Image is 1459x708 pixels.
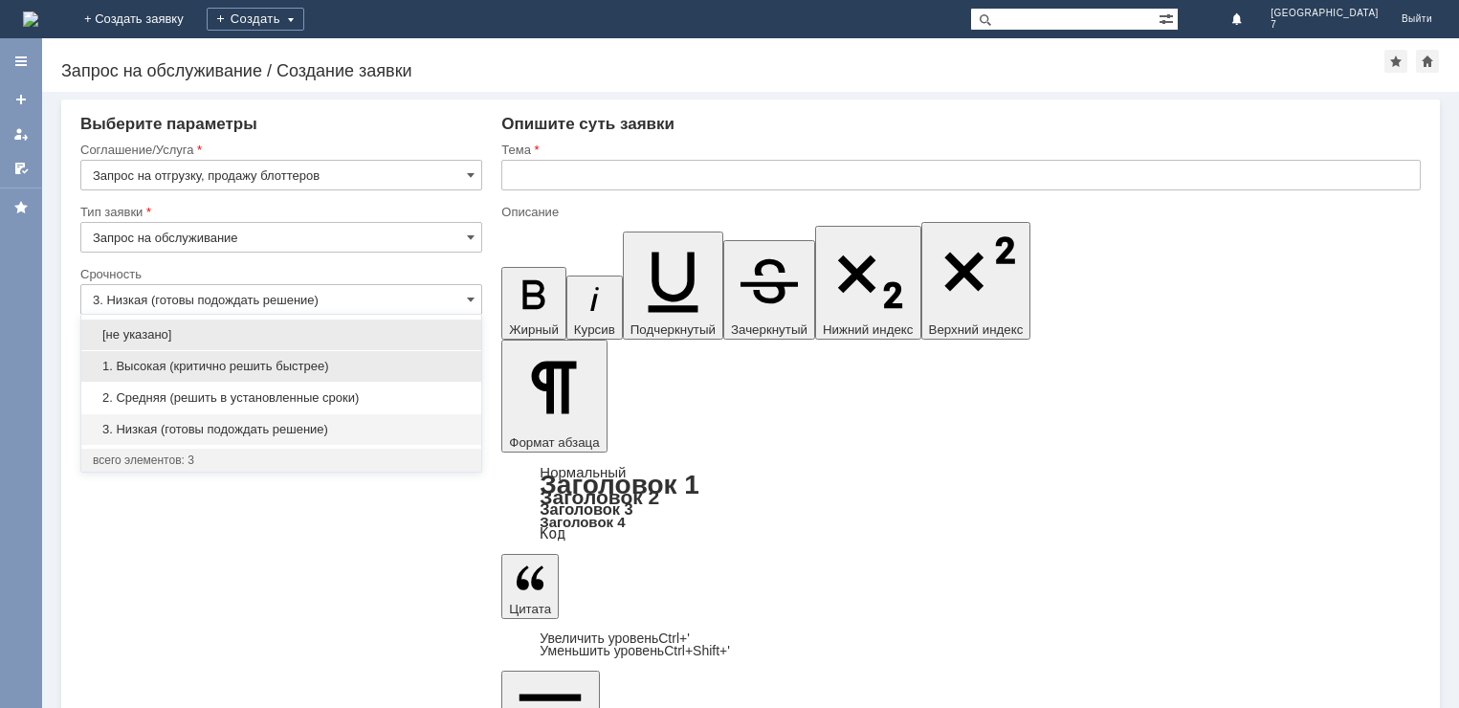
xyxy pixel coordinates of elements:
[23,11,38,27] img: logo
[823,322,914,337] span: Нижний индекс
[630,322,716,337] span: Подчеркнутый
[1271,8,1379,19] span: [GEOGRAPHIC_DATA]
[80,115,257,133] span: Выберите параметры
[540,643,730,658] a: Decrease
[80,268,478,280] div: Срочность
[93,453,470,468] div: всего элементов: 3
[509,435,599,450] span: Формат абзаца
[1384,50,1407,73] div: Добавить в избранное
[1159,9,1178,27] span: Расширенный поиск
[93,422,470,437] span: 3. Низкая (готовы подождать решение)
[93,327,470,343] span: [не указано]
[6,84,36,115] a: Создать заявку
[623,232,723,340] button: Подчеркнутый
[80,206,478,218] div: Тип заявки
[566,276,623,340] button: Курсив
[540,464,626,480] a: Нормальный
[501,144,1417,156] div: Тема
[509,602,551,616] span: Цитата
[723,240,815,340] button: Зачеркнутый
[6,119,36,149] a: Мои заявки
[501,554,559,619] button: Цитата
[921,222,1031,340] button: Верхний индекс
[540,486,659,508] a: Заголовок 2
[540,631,690,646] a: Increase
[501,267,566,340] button: Жирный
[540,514,625,530] a: Заголовок 4
[1271,19,1379,31] span: 7
[815,226,921,340] button: Нижний индекс
[731,322,807,337] span: Зачеркнутый
[501,206,1417,218] div: Описание
[23,11,38,27] a: Перейти на домашнюю страницу
[540,500,632,518] a: Заголовок 3
[574,322,615,337] span: Курсив
[501,115,674,133] span: Опишите суть заявки
[658,631,690,646] span: Ctrl+'
[664,643,730,658] span: Ctrl+Shift+'
[93,359,470,374] span: 1. Высокая (критично решить быстрее)
[501,340,607,453] button: Формат абзаца
[93,390,470,406] span: 2. Средняя (решить в установленные сроки)
[80,144,478,156] div: Соглашение/Услуга
[509,322,559,337] span: Жирный
[61,61,1384,80] div: Запрос на обслуживание / Создание заявки
[540,525,565,542] a: Код
[1416,50,1439,73] div: Сделать домашней страницей
[6,153,36,184] a: Мои согласования
[540,470,699,499] a: Заголовок 1
[929,322,1024,337] span: Верхний индекс
[207,8,304,31] div: Создать
[501,632,1421,657] div: Цитата
[501,466,1421,541] div: Формат абзаца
